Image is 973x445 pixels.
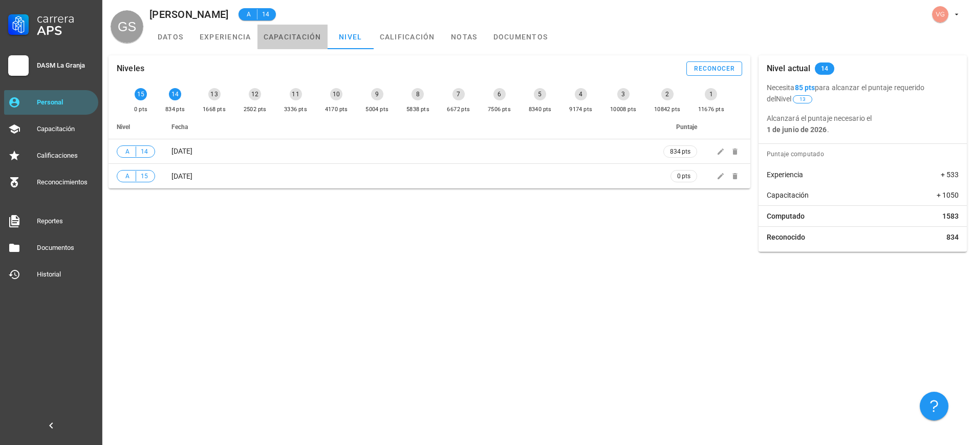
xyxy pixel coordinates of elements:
[140,171,148,181] span: 15
[171,172,192,180] span: [DATE]
[371,88,383,100] div: 9
[135,88,147,100] div: 15
[654,104,681,115] div: 10842 pts
[37,12,94,25] div: Carrera
[937,190,959,200] span: + 1050
[365,104,388,115] div: 5004 pts
[677,171,690,181] span: 0 pts
[149,9,228,20] div: [PERSON_NAME]
[617,88,630,100] div: 3
[4,262,98,287] a: Historial
[4,90,98,115] a: Personal
[111,10,143,43] div: avatar
[763,144,967,164] div: Puntaje computado
[686,61,742,76] button: reconocer
[487,25,554,49] a: documentos
[169,88,181,100] div: 14
[37,125,94,133] div: Capacitación
[670,146,690,157] span: 834 pts
[406,104,429,115] div: 5838 pts
[493,88,506,100] div: 6
[140,146,148,157] span: 14
[163,115,655,139] th: Fecha
[767,82,959,104] p: Necesita para alcanzar el puntaje requerido del
[123,171,132,181] span: A
[193,25,257,49] a: experiencia
[37,98,94,107] div: Personal
[117,123,130,131] span: Nivel
[767,232,805,242] span: Reconocido
[37,178,94,186] div: Reconocimientos
[610,104,637,115] div: 10008 pts
[441,25,487,49] a: notas
[257,25,328,49] a: capacitación
[447,104,470,115] div: 6672 pts
[325,104,348,115] div: 4170 pts
[942,211,959,221] span: 1583
[4,143,98,168] a: Calificaciones
[37,152,94,160] div: Calificaciones
[488,104,511,115] div: 7506 pts
[374,25,441,49] a: calificación
[4,209,98,234] a: Reportes
[134,104,147,115] div: 0 pts
[534,88,546,100] div: 5
[946,232,959,242] span: 834
[37,217,94,225] div: Reportes
[171,147,192,155] span: [DATE]
[4,117,98,141] a: Capacitación
[37,25,94,37] div: APS
[799,96,806,103] span: 13
[249,88,261,100] div: 12
[767,55,811,82] div: Nivel actual
[208,88,221,100] div: 13
[4,170,98,195] a: Reconocimientos
[37,270,94,279] div: Historial
[117,55,144,82] div: Niveles
[767,113,959,135] p: Alcanzará el puntaje necesario el .
[244,104,267,115] div: 2502 pts
[941,169,959,180] span: + 533
[165,104,185,115] div: 834 pts
[655,115,705,139] th: Puntaje
[569,104,592,115] div: 9174 pts
[705,88,717,100] div: 1
[37,244,94,252] div: Documentos
[767,169,803,180] span: Experiencia
[330,88,342,100] div: 10
[661,88,674,100] div: 2
[262,9,270,19] span: 14
[123,146,132,157] span: A
[529,104,552,115] div: 8340 pts
[575,88,587,100] div: 4
[932,6,948,23] div: avatar
[245,9,253,19] span: A
[284,104,307,115] div: 3336 pts
[37,61,94,70] div: DASM La Granja
[767,125,827,134] b: 1 de junio de 2026
[328,25,374,49] a: nivel
[203,104,226,115] div: 1668 pts
[412,88,424,100] div: 8
[109,115,163,139] th: Nivel
[767,211,805,221] span: Computado
[118,10,136,43] span: GS
[698,104,725,115] div: 11676 pts
[821,62,829,75] span: 14
[694,65,736,72] div: reconocer
[676,123,697,131] span: Puntaje
[171,123,188,131] span: Fecha
[776,95,813,103] span: Nivel
[795,83,815,92] b: 85 pts
[767,190,809,200] span: Capacitación
[147,25,193,49] a: datos
[452,88,465,100] div: 7
[290,88,302,100] div: 11
[4,236,98,260] a: Documentos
